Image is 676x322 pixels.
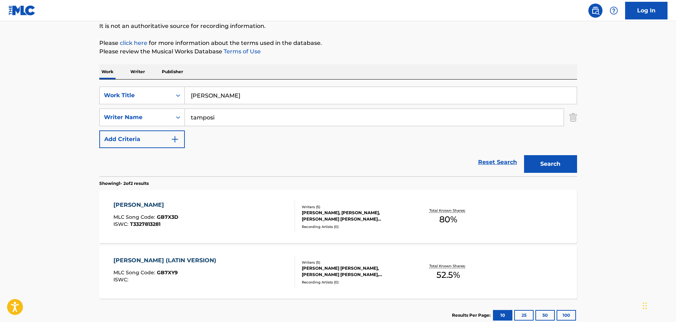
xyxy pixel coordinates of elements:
div: Writers ( 5 ) [302,204,408,210]
a: click here [120,40,147,46]
a: Log In [625,2,668,19]
iframe: Chat Widget [641,288,676,322]
div: [PERSON_NAME] (LATIN VERSION) [113,256,220,265]
button: Add Criteria [99,130,185,148]
p: Showing 1 - 2 of 2 results [99,180,149,187]
p: Work [99,64,116,79]
a: Terms of Use [222,48,261,55]
p: Publisher [160,64,185,79]
a: [PERSON_NAME]MLC Song Code:GB7X3DISWC:T3327813281Writers (5)[PERSON_NAME], [PERSON_NAME], [PERSON... [99,190,577,243]
span: MLC Song Code : [113,269,157,276]
button: 25 [514,310,534,321]
button: 10 [493,310,512,321]
span: GB7X3D [157,214,178,220]
button: Search [524,155,577,173]
span: ISWC : [113,221,130,227]
div: Work Title [104,91,167,100]
div: [PERSON_NAME], [PERSON_NAME], [PERSON_NAME] [PERSON_NAME] [PERSON_NAME], [PERSON_NAME] [PERSON_NAME] [302,210,408,222]
p: It is not an authoritative source for recording information. [99,22,577,30]
span: T3327813281 [130,221,160,227]
div: Writer Name [104,113,167,122]
img: Delete Criterion [569,109,577,126]
p: Results Per Page: [452,312,492,318]
a: Reset Search [475,154,521,170]
div: Recording Artists ( 0 ) [302,280,408,285]
span: 52.5 % [436,269,460,281]
div: Help [607,4,621,18]
div: [PERSON_NAME] [113,201,178,209]
img: 9d2ae6d4665cec9f34b9.svg [171,135,179,144]
a: Public Search [588,4,602,18]
span: GB7XY9 [157,269,178,276]
div: [PERSON_NAME] [PERSON_NAME], [PERSON_NAME] [PERSON_NAME], [PERSON_NAME], [PERSON_NAME] [PERSON_NA... [302,265,408,278]
p: Total Known Shares: [429,208,467,213]
div: Drag [643,295,647,316]
form: Search Form [99,87,577,176]
p: Please review the Musical Works Database [99,47,577,56]
p: Please for more information about the terms used in the database. [99,39,577,47]
img: search [591,6,600,15]
button: 100 [557,310,576,321]
a: [PERSON_NAME] (LATIN VERSION)MLC Song Code:GB7XY9ISWC:Writers (5)[PERSON_NAME] [PERSON_NAME], [PE... [99,246,577,299]
div: Recording Artists ( 0 ) [302,224,408,229]
span: MLC Song Code : [113,214,157,220]
p: Writer [128,64,147,79]
button: 50 [535,310,555,321]
span: ISWC : [113,276,130,283]
p: Total Known Shares: [429,263,467,269]
span: 80 % [439,213,457,226]
img: help [610,6,618,15]
div: Writers ( 5 ) [302,260,408,265]
img: MLC Logo [8,5,36,16]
